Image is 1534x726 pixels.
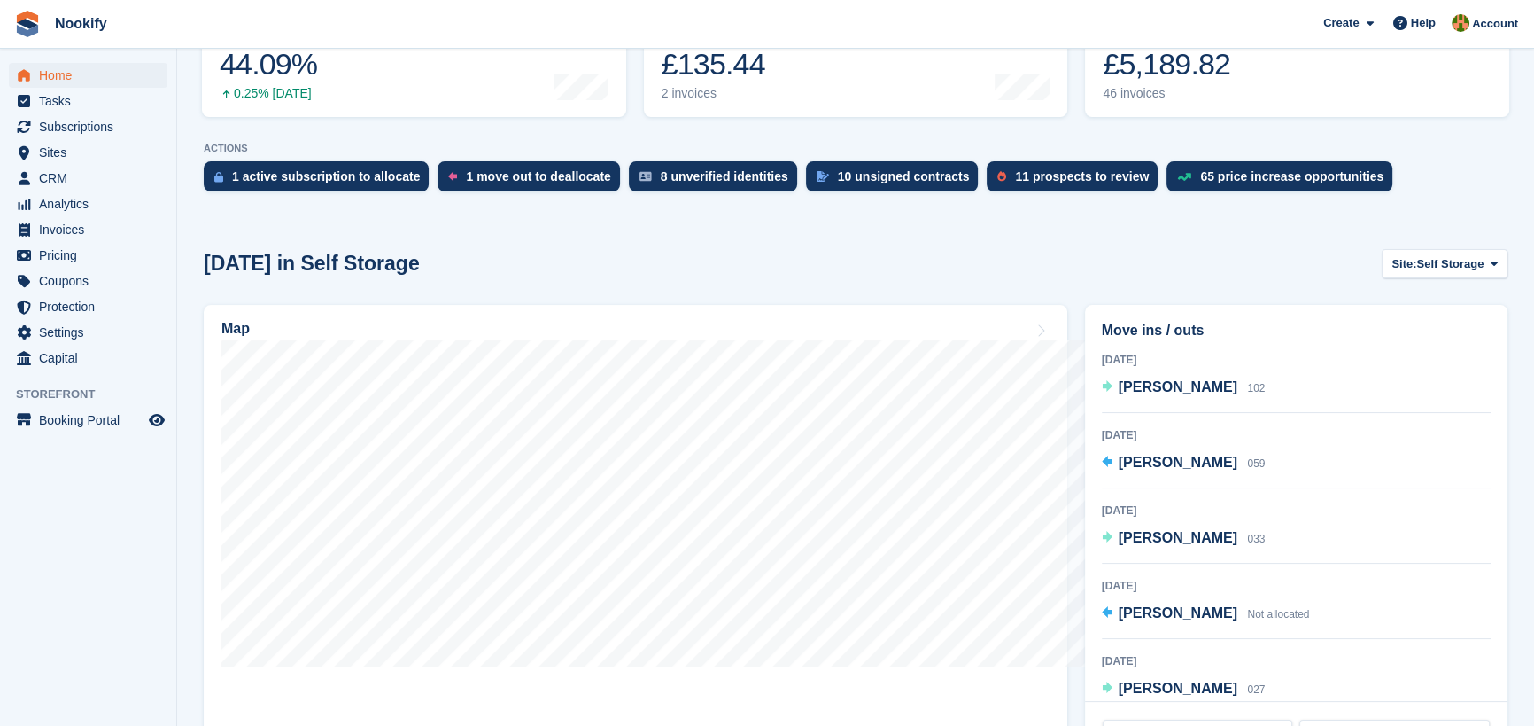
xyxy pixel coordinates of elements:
[838,169,970,183] div: 10 unsigned contracts
[9,166,167,191] a: menu
[9,320,167,345] a: menu
[202,4,626,117] a: Occupancy 44.09% 0.25% [DATE]
[9,294,167,319] a: menu
[9,346,167,371] a: menu
[1119,455,1237,470] span: [PERSON_NAME]
[1247,533,1265,545] span: 033
[1102,678,1266,701] a: [PERSON_NAME] 027
[14,11,41,37] img: stora-icon-8386f47178a22dfd0bd8f6a31ec36ba5ce8667c1dd55bd0f319d3a0aa187defe.svg
[204,161,438,200] a: 1 active subscription to allocate
[1177,173,1191,181] img: price_increase_opportunities-93ffe204e8149a01c8c9dc8f82e8f89637d9d84a8eef4429ea346261dce0b2c0.svg
[39,320,145,345] span: Settings
[1102,603,1310,626] a: [PERSON_NAME] Not allocated
[1102,427,1491,443] div: [DATE]
[1247,608,1309,621] span: Not allocated
[1119,530,1237,545] span: [PERSON_NAME]
[997,171,1006,182] img: prospect-51fa495bee0391a8d652442698ab0144808aea92771e9ea1ae160a38d050c398.svg
[817,171,829,182] img: contract_signature_icon-13c848040528278c33f63329250d36e43548de30e8caae1d1a13099fd9432cc5.svg
[9,114,167,139] a: menu
[1247,457,1265,470] span: 059
[204,143,1507,154] p: ACTIONS
[39,63,145,88] span: Home
[1103,46,1230,82] div: £5,189.82
[1085,4,1509,117] a: Awaiting payment £5,189.82 46 invoices
[1119,379,1237,394] span: [PERSON_NAME]
[39,217,145,242] span: Invoices
[9,217,167,242] a: menu
[39,166,145,191] span: CRM
[39,89,145,113] span: Tasks
[39,243,145,268] span: Pricing
[1472,15,1518,33] span: Account
[466,169,610,183] div: 1 move out to deallocate
[1166,161,1401,200] a: 65 price increase opportunities
[1119,605,1237,621] span: [PERSON_NAME]
[806,161,988,200] a: 10 unsigned contracts
[1382,249,1507,278] button: Site: Self Storage
[48,9,114,38] a: Nookify
[9,63,167,88] a: menu
[9,243,167,268] a: menu
[16,386,176,403] span: Storefront
[1102,503,1491,519] div: [DATE]
[1103,86,1230,101] div: 46 invoices
[220,86,317,101] div: 0.25% [DATE]
[662,86,794,101] div: 2 invoices
[1102,352,1491,368] div: [DATE]
[639,171,652,182] img: verify_identity-adf6edd0f0f0b5bbfe63781bf79b02c33cf7c696d77639b501bdc392416b5a36.svg
[448,171,457,182] img: move_outs_to_deallocate_icon-f764333ba52eb49d3ac5e1228854f67142a1ed5810a6f6cc68b1a99e826820c5.svg
[39,114,145,139] span: Subscriptions
[39,269,145,293] span: Coupons
[662,46,794,82] div: £135.44
[644,4,1068,117] a: Month-to-date sales £135.44 2 invoices
[9,191,167,216] a: menu
[9,269,167,293] a: menu
[39,346,145,371] span: Capital
[661,169,788,183] div: 8 unverified identities
[1200,169,1383,183] div: 65 price increase opportunities
[232,169,420,183] div: 1 active subscription to allocate
[1119,681,1237,696] span: [PERSON_NAME]
[39,408,145,433] span: Booking Portal
[629,161,806,200] a: 8 unverified identities
[9,140,167,165] a: menu
[221,321,250,337] h2: Map
[1102,527,1266,550] a: [PERSON_NAME] 033
[204,252,420,276] h2: [DATE] in Self Storage
[39,294,145,319] span: Protection
[39,140,145,165] span: Sites
[39,191,145,216] span: Analytics
[1102,578,1491,594] div: [DATE]
[1102,377,1266,400] a: [PERSON_NAME] 102
[9,408,167,433] a: menu
[1391,255,1416,273] span: Site:
[214,171,223,183] img: active_subscription_to_allocate_icon-d502201f5373d7db506a760aba3b589e785aa758c864c3986d89f69b8ff3...
[1323,14,1359,32] span: Create
[438,161,628,200] a: 1 move out to deallocate
[1015,169,1149,183] div: 11 prospects to review
[1247,683,1265,696] span: 027
[1102,452,1266,475] a: [PERSON_NAME] 059
[1247,382,1265,394] span: 102
[146,410,167,431] a: Preview store
[1102,320,1491,341] h2: Move ins / outs
[1102,653,1491,669] div: [DATE]
[1452,14,1469,32] img: Tim
[220,46,317,82] div: 44.09%
[9,89,167,113] a: menu
[1411,14,1436,32] span: Help
[987,161,1166,200] a: 11 prospects to review
[1416,255,1484,273] span: Self Storage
